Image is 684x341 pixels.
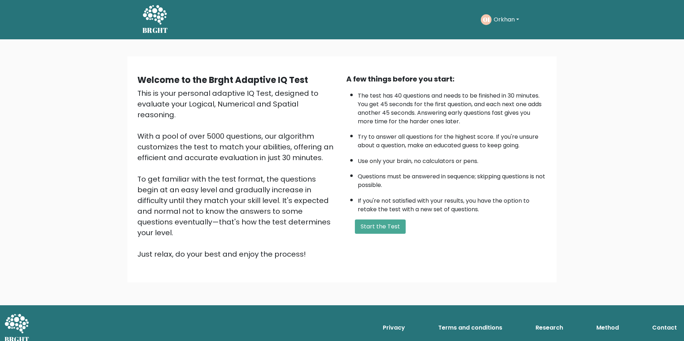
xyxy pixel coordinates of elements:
[346,74,547,84] div: A few things before you start:
[483,15,490,24] text: OI
[142,3,168,36] a: BRGHT
[593,321,622,335] a: Method
[358,169,547,189] li: Questions must be answered in sequence; skipping questions is not possible.
[142,26,168,35] h5: BRGHT
[355,219,406,234] button: Start the Test
[649,321,680,335] a: Contact
[358,193,547,214] li: If you're not satisfied with your results, you have the option to retake the test with a new set ...
[492,15,521,24] button: Orkhan
[358,153,547,165] li: Use only your brain, no calculators or pens.
[358,88,547,126] li: The test has 40 questions and needs to be finished in 30 minutes. You get 45 seconds for the firs...
[435,321,505,335] a: Terms and conditions
[137,88,338,260] div: This is your personal adaptive IQ Test, designed to evaluate your Logical, Numerical and Spatial ...
[380,321,408,335] a: Privacy
[358,129,547,150] li: Try to answer all questions for the highest score. If you're unsure about a question, make an edu...
[137,74,308,86] b: Welcome to the Brght Adaptive IQ Test
[533,321,566,335] a: Research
